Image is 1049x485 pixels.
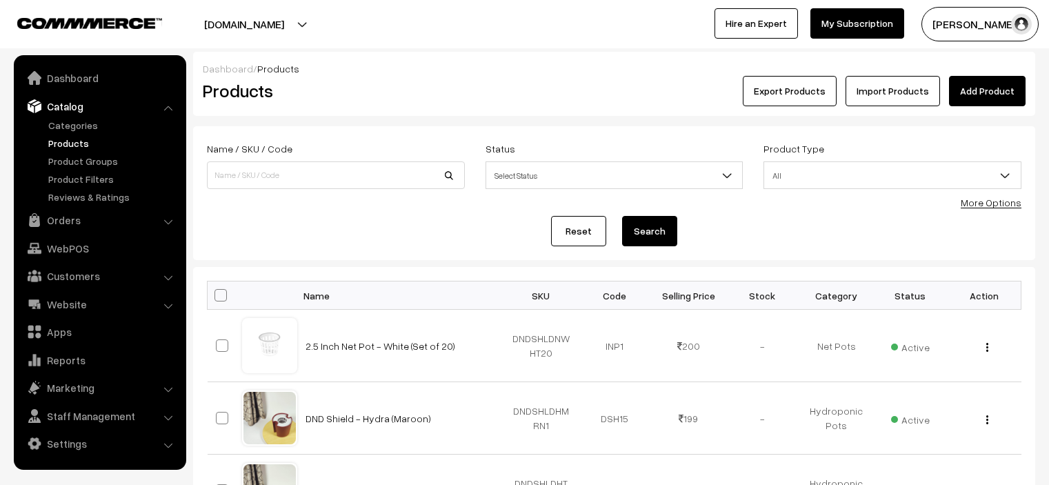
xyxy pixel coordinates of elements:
a: Orders [17,208,181,232]
a: Reports [17,348,181,373]
img: COMMMERCE [17,18,162,28]
span: Active [891,337,930,355]
th: Action [947,281,1021,310]
td: INP1 [578,310,652,382]
td: DSH15 [578,382,652,455]
span: Select Status [486,164,743,188]
img: Menu [986,343,988,352]
th: Code [578,281,652,310]
a: Product Groups [45,154,181,168]
td: - [726,310,799,382]
th: Status [873,281,947,310]
label: Name / SKU / Code [207,141,292,156]
label: Status [486,141,515,156]
label: Product Type [763,141,824,156]
th: Selling Price [652,281,726,310]
a: Dashboard [203,63,253,75]
a: Settings [17,431,181,456]
th: Name [297,281,504,310]
td: 200 [652,310,726,382]
h2: Products [203,80,463,101]
td: DNDSHLDHMRN1 [504,382,578,455]
span: Active [891,409,930,427]
a: Reviews & Ratings [45,190,181,204]
td: Hydroponic Pots [799,382,873,455]
a: WebPOS [17,236,181,261]
a: My Subscription [810,8,904,39]
a: Marketing [17,375,181,400]
input: Name / SKU / Code [207,161,465,189]
a: Dashboard [17,66,181,90]
button: [PERSON_NAME] [921,7,1039,41]
img: Menu [986,415,988,424]
td: 199 [652,382,726,455]
a: Add Product [949,76,1026,106]
img: user [1011,14,1032,34]
a: 2.5 Inch Net Pot - White (Set of 20) [306,340,455,352]
a: Staff Management [17,404,181,428]
span: Select Status [486,161,743,189]
a: Customers [17,264,181,288]
th: SKU [504,281,578,310]
a: Import Products [846,76,940,106]
td: DNDSHLDNWHT20 [504,310,578,382]
a: Website [17,292,181,317]
span: All [764,164,1021,188]
span: All [763,161,1021,189]
a: Product Filters [45,172,181,186]
button: Export Products [743,76,837,106]
th: Stock [726,281,799,310]
button: [DOMAIN_NAME] [156,7,332,41]
td: - [726,382,799,455]
div: / [203,61,1026,76]
a: DND Shield - Hydra (Maroon) [306,413,431,424]
a: Apps [17,319,181,344]
a: Reset [551,216,606,246]
a: Hire an Expert [715,8,798,39]
span: Products [257,63,299,75]
th: Category [799,281,873,310]
a: COMMMERCE [17,14,138,30]
a: Catalog [17,94,181,119]
a: More Options [961,197,1021,208]
td: Net Pots [799,310,873,382]
button: Search [622,216,677,246]
a: Categories [45,118,181,132]
a: Products [45,136,181,150]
